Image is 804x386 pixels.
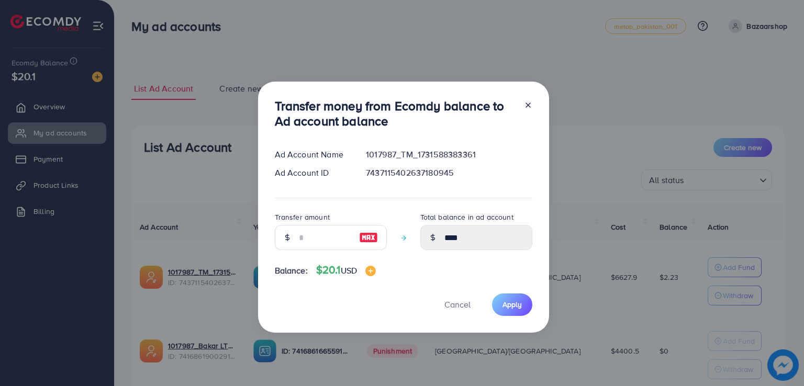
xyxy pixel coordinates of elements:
[358,149,540,161] div: 1017987_TM_1731588383361
[420,212,513,222] label: Total balance in ad account
[359,231,378,244] img: image
[266,149,358,161] div: Ad Account Name
[358,167,540,179] div: 7437115402637180945
[502,299,522,310] span: Apply
[492,293,532,316] button: Apply
[275,265,308,277] span: Balance:
[275,212,330,222] label: Transfer amount
[444,299,471,310] span: Cancel
[316,264,376,277] h4: $20.1
[365,266,376,276] img: image
[341,265,357,276] span: USD
[431,293,484,316] button: Cancel
[266,167,358,179] div: Ad Account ID
[275,98,516,129] h3: Transfer money from Ecomdy balance to Ad account balance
